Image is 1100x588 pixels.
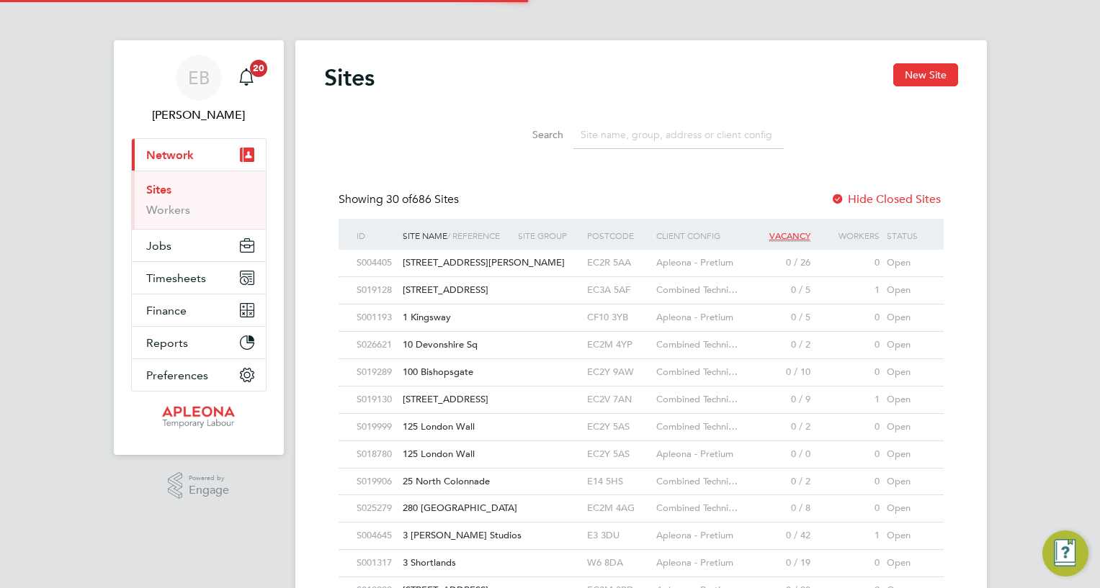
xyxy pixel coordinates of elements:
[353,440,929,453] a: S018780125 London Wall EC2Y 5ASApleona - Pretium0 / 00Open
[189,484,229,497] span: Engage
[189,472,229,484] span: Powered by
[386,192,459,207] span: 686 Sites
[132,262,266,294] button: Timesheets
[745,277,814,304] div: 0 / 5
[146,336,188,350] span: Reports
[814,250,883,276] div: 0
[353,495,399,522] div: S025279
[573,121,784,149] input: Site name, group, address or client config
[831,192,941,207] label: Hide Closed Sites
[353,414,399,440] div: S019999
[745,332,814,358] div: 0 / 2
[583,469,653,495] div: E14 5HS
[883,469,929,495] div: Open
[656,556,733,569] span: Apleona - Pretium
[656,502,738,514] span: Combined Techni…
[883,277,929,304] div: Open
[583,277,653,304] div: EC3A 5AF
[403,338,478,350] span: 10 Devonshire Sq
[353,250,399,276] div: S004405
[883,523,929,549] div: Open
[146,183,171,196] a: Sites
[514,219,583,252] div: Site Group
[814,469,883,495] div: 0
[814,219,883,252] div: Workers
[403,366,473,378] span: 100 Bishopsgate
[146,203,190,217] a: Workers
[353,494,929,507] a: S025279280 [GEOGRAPHIC_DATA] EC2M 4AGCombined Techni…0 / 80Open
[162,406,236,429] img: apleona-logo-retina.png
[132,327,266,358] button: Reports
[353,549,929,561] a: S0013173 Shortlands W6 8DAApleona - Pretium0 / 190Open
[653,219,745,252] div: Client Config
[132,230,266,261] button: Jobs
[883,219,929,252] div: Status
[353,386,399,413] div: S019130
[132,171,266,229] div: Network
[583,332,653,358] div: EC2M 4YP
[583,495,653,522] div: EC2M 4AG
[883,304,929,331] div: Open
[353,358,929,371] a: S019289100 Bishopsgate EC2Y 9AWCombined Techni…0 / 100Open
[353,277,399,304] div: S019128
[745,386,814,413] div: 0 / 9
[583,550,653,576] div: W6 8DA
[814,495,883,522] div: 0
[656,420,738,433] span: Combined Techni…
[403,284,488,296] span: [STREET_ADDRESS]
[583,219,653,252] div: Postcode
[893,63,958,86] button: New Site
[583,304,653,331] div: CF10 3YB
[656,284,738,296] span: Combined Techni…
[745,469,814,495] div: 0 / 2
[399,219,514,252] div: Site Name
[656,529,733,541] span: Apleona - Pretium
[403,420,475,433] span: 125 London Wall
[656,338,738,350] span: Combined Techni…
[498,128,563,141] label: Search
[353,331,929,343] a: S02662110 Devonshire Sq EC2M 4YPCombined Techni…0 / 20Open
[403,311,451,323] span: 1 Kingsway
[814,441,883,468] div: 0
[403,475,490,487] span: 25 North Colonnade
[250,60,267,77] span: 20
[188,68,210,87] span: EB
[745,550,814,576] div: 0 / 19
[131,107,267,124] span: Elaine Butler
[656,475,738,487] span: Combined Techni…
[883,386,929,413] div: Open
[583,441,653,468] div: EC2Y 5AS
[353,468,929,480] a: S01990625 North Colonnade E14 5HSCombined Techni…0 / 20Open
[403,448,475,460] span: 125 London Wall
[656,366,738,378] span: Combined Techni…
[583,523,653,549] div: E3 3DU
[814,386,883,413] div: 1
[132,139,266,171] button: Network
[656,256,733,268] span: Apleona - Pretium
[386,192,412,207] span: 30 of
[353,304,399,331] div: S001193
[1042,530,1088,576] button: Engage Resource Center
[583,359,653,386] div: EC2Y 9AW
[353,441,399,468] div: S018780
[883,250,929,276] div: Open
[131,55,267,124] a: EB[PERSON_NAME]
[232,55,261,101] a: 20
[353,304,929,316] a: S0011931 Kingsway CF10 3YBApleona - Pretium0 / 50Open
[814,332,883,358] div: 0
[146,304,187,317] span: Finance
[353,276,929,289] a: S019128[STREET_ADDRESS] EC3A 5AFCombined Techni…0 / 51Open
[745,250,814,276] div: 0 / 26
[146,148,194,162] span: Network
[745,359,814,386] div: 0 / 10
[324,63,375,92] h2: Sites
[353,219,399,252] div: ID
[883,550,929,576] div: Open
[745,441,814,468] div: 0 / 0
[146,239,171,253] span: Jobs
[883,495,929,522] div: Open
[353,359,399,386] div: S019289
[447,230,500,241] span: / Reference
[339,192,462,207] div: Showing
[883,359,929,386] div: Open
